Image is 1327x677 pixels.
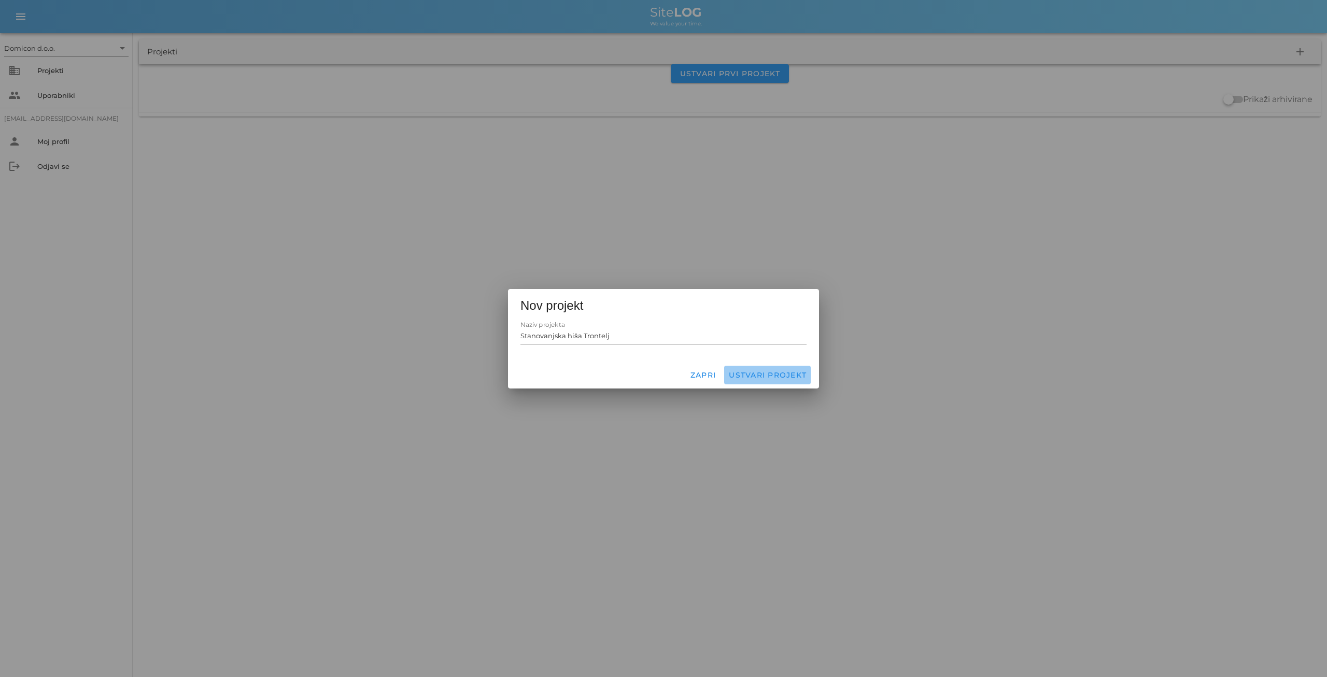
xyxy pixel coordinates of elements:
[690,370,716,380] span: Zapri
[728,370,807,380] span: Ustvari projekt
[686,366,721,384] button: Zapri
[1179,565,1327,677] div: Pripomoček za klepet
[520,321,565,329] label: Naziv projekta
[724,366,811,384] button: Ustvari projekt
[520,297,583,314] span: Nov projekt
[1179,565,1327,677] iframe: Chat Widget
